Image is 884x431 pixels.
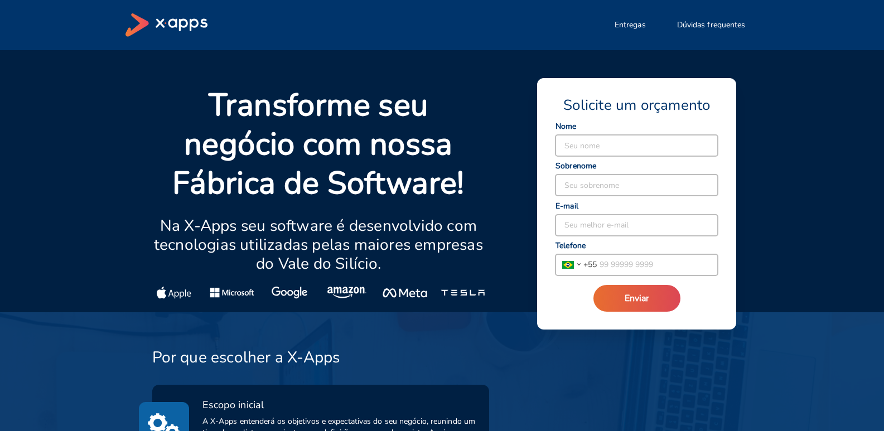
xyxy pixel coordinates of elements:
span: Entregas [615,20,646,31]
h3: Por que escolher a X-Apps [152,348,340,367]
img: Google [272,287,308,299]
input: Seu nome [555,135,718,156]
input: 99 99999 9999 [597,254,718,275]
img: Meta [383,287,427,299]
img: Apple [157,287,191,299]
span: Enviar [625,292,649,304]
span: Solicite um orçamento [563,96,710,115]
input: Seu melhor e-mail [555,215,718,236]
p: Transforme seu negócio com nossa Fábrica de Software! [152,86,485,203]
span: Escopo inicial [202,398,264,411]
button: Enviar [593,285,680,312]
button: Entregas [601,14,659,36]
span: + 55 [583,259,597,270]
span: Dúvidas frequentes [677,20,746,31]
img: Tesla [441,287,485,299]
input: Seu sobrenome [555,175,718,196]
p: Na X-Apps seu software é desenvolvido com tecnologias utilizadas pelas maiores empresas do Vale d... [152,216,485,273]
img: Microsoft [210,287,254,299]
button: Dúvidas frequentes [664,14,759,36]
img: Amazon [327,287,368,299]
